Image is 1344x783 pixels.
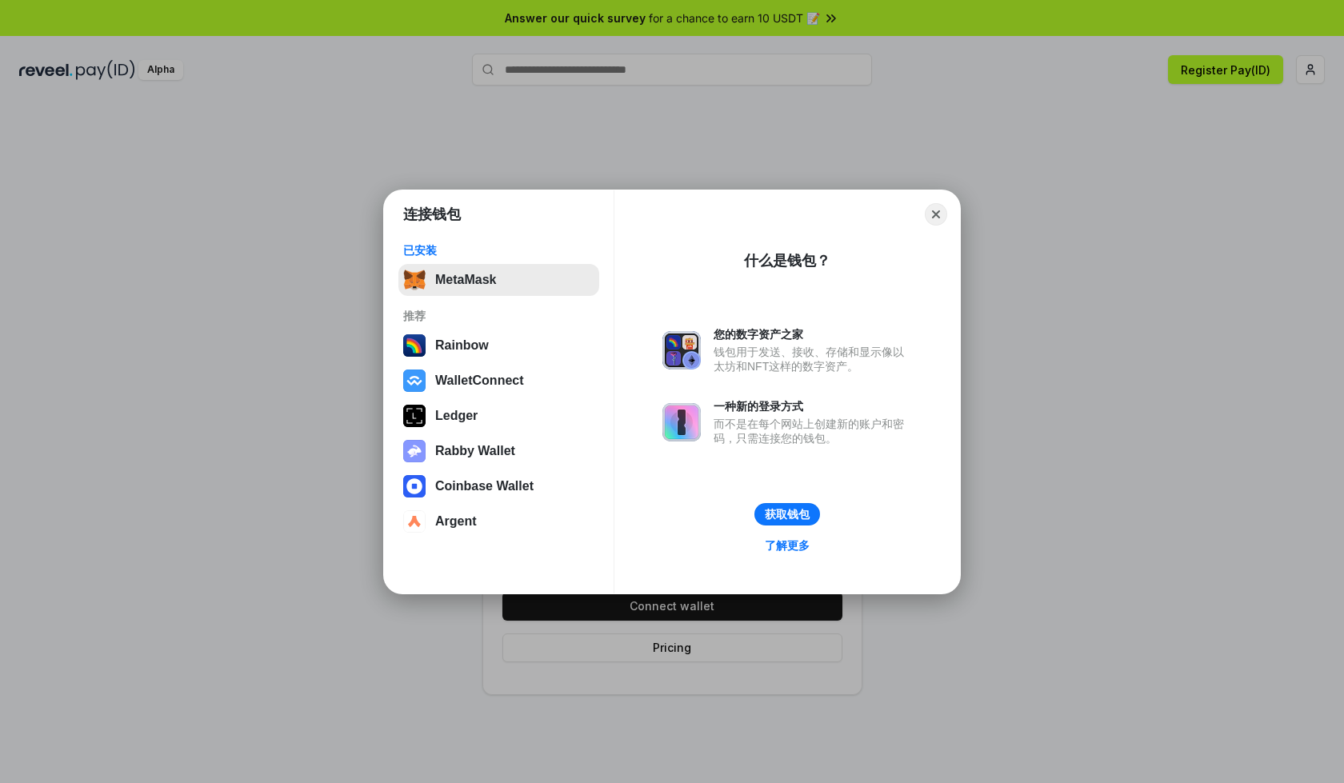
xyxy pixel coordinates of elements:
[398,505,599,537] button: Argent
[398,435,599,467] button: Rabby Wallet
[403,205,461,224] h1: 连接钱包
[744,251,830,270] div: 什么是钱包？
[755,535,819,556] a: 了解更多
[398,470,599,502] button: Coinbase Wallet
[435,444,515,458] div: Rabby Wallet
[662,403,701,441] img: svg+xml,%3Csvg%20xmlns%3D%22http%3A%2F%2Fwww.w3.org%2F2000%2Fsvg%22%20fill%3D%22none%22%20viewBox...
[403,405,426,427] img: svg+xml,%3Csvg%20xmlns%3D%22http%3A%2F%2Fwww.w3.org%2F2000%2Fsvg%22%20width%3D%2228%22%20height%3...
[403,309,594,323] div: 推荐
[398,400,599,432] button: Ledger
[403,370,426,392] img: svg+xml,%3Csvg%20width%3D%2228%22%20height%3D%2228%22%20viewBox%3D%220%200%2028%2028%22%20fill%3D...
[403,510,426,533] img: svg+xml,%3Csvg%20width%3D%2228%22%20height%3D%2228%22%20viewBox%3D%220%200%2028%2028%22%20fill%3D...
[403,475,426,497] img: svg+xml,%3Csvg%20width%3D%2228%22%20height%3D%2228%22%20viewBox%3D%220%200%2028%2028%22%20fill%3D...
[403,334,426,357] img: svg+xml,%3Csvg%20width%3D%22120%22%20height%3D%22120%22%20viewBox%3D%220%200%20120%20120%22%20fil...
[435,374,524,388] div: WalletConnect
[714,399,912,413] div: 一种新的登录方式
[435,273,496,287] div: MetaMask
[714,345,912,374] div: 钱包用于发送、接收、存储和显示像以太坊和NFT这样的数字资产。
[754,503,820,525] button: 获取钱包
[714,327,912,342] div: 您的数字资产之家
[925,203,947,226] button: Close
[765,538,810,553] div: 了解更多
[398,264,599,296] button: MetaMask
[398,330,599,362] button: Rainbow
[435,479,534,493] div: Coinbase Wallet
[398,365,599,397] button: WalletConnect
[435,409,478,423] div: Ledger
[714,417,912,445] div: 而不是在每个网站上创建新的账户和密码，只需连接您的钱包。
[403,243,594,258] div: 已安装
[403,440,426,462] img: svg+xml,%3Csvg%20xmlns%3D%22http%3A%2F%2Fwww.w3.org%2F2000%2Fsvg%22%20fill%3D%22none%22%20viewBox...
[765,507,810,521] div: 获取钱包
[435,338,489,353] div: Rainbow
[403,269,426,291] img: svg+xml,%3Csvg%20fill%3D%22none%22%20height%3D%2233%22%20viewBox%3D%220%200%2035%2033%22%20width%...
[435,514,477,529] div: Argent
[662,331,701,370] img: svg+xml,%3Csvg%20xmlns%3D%22http%3A%2F%2Fwww.w3.org%2F2000%2Fsvg%22%20fill%3D%22none%22%20viewBox...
